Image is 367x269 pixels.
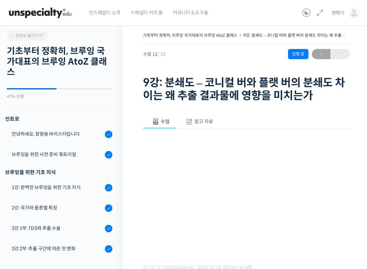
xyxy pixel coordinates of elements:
[288,49,308,59] div: 진행 중
[7,95,112,99] div: 47% 진행
[332,10,345,16] span: 한택기
[312,50,331,59] span: ←
[312,49,331,59] a: ←이전
[12,224,103,232] div: 3강 1부: TDS와 추출 수율
[12,245,103,252] div: 3강 2부: 추출 구간에 따른 맛 변화
[143,76,350,102] h1: 9강: 분쇄도 – 코니컬 버와 플랫 버의 분쇄도 차이는 왜 추출 결과물에 영향을 미치는가
[5,114,112,123] h3: 인트로
[161,118,170,124] span: 수업
[12,184,103,191] div: 1강: 완벽한 브루잉을 위한 기초 지식
[143,52,166,56] span: 수업 12
[143,33,237,38] a: 기초부터 정확히, 브루잉 국가대표의 브루잉 AtoZ 클래스
[7,31,48,41] a: 강의로 돌아가기
[5,168,112,177] div: 브루잉을 위한 기초 지식
[10,33,43,38] span: 강의로 돌아가기
[12,130,103,138] div: 안녕하세요, 정형용 바리스타입니다.
[12,151,103,158] div: 브루잉을 위한 사전 준비 튜토리얼
[12,204,103,212] div: 2강: 국가와 품종별 특징
[7,46,112,78] h2: 기초부터 정확히, 브루잉 국가대표의 브루잉 AtoZ 클래스
[194,118,213,124] span: 참고 자료
[158,51,166,57] span: / 23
